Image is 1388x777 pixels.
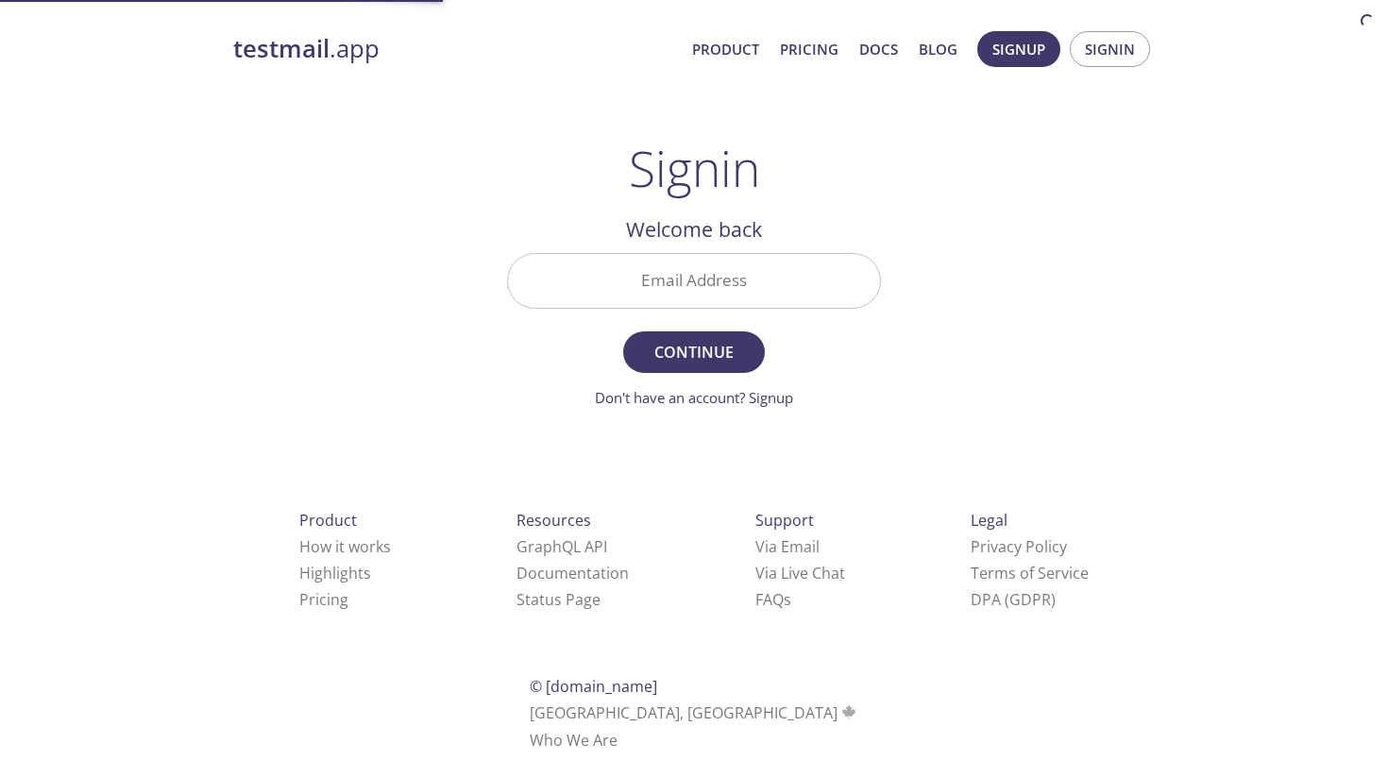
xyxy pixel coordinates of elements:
[516,510,591,531] span: Resources
[299,536,391,557] a: How it works
[299,563,371,583] a: Highlights
[755,510,814,531] span: Support
[977,31,1060,67] button: Signup
[299,589,348,610] a: Pricing
[629,140,760,196] h1: Signin
[971,510,1007,531] span: Legal
[755,536,820,557] a: Via Email
[530,730,618,751] a: Who We Are
[859,37,898,61] a: Docs
[919,37,957,61] a: Blog
[595,388,793,407] a: Don't have an account? Signup
[644,339,744,365] span: Continue
[755,589,791,610] a: FAQ
[1085,37,1135,61] span: Signin
[971,536,1067,557] a: Privacy Policy
[623,331,765,373] button: Continue
[530,702,859,723] span: [GEOGRAPHIC_DATA], [GEOGRAPHIC_DATA]
[784,589,791,610] span: s
[755,563,845,583] a: Via Live Chat
[780,37,838,61] a: Pricing
[516,589,601,610] a: Status Page
[971,563,1089,583] a: Terms of Service
[530,676,657,697] span: © [DOMAIN_NAME]
[971,589,1056,610] a: DPA (GDPR)
[233,33,677,65] a: testmail.app
[299,510,357,531] span: Product
[507,213,881,245] h2: Welcome back
[992,37,1045,61] span: Signup
[1070,31,1150,67] button: Signin
[516,563,629,583] a: Documentation
[516,536,607,557] a: GraphQL API
[692,37,759,61] a: Product
[233,32,330,65] strong: testmail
